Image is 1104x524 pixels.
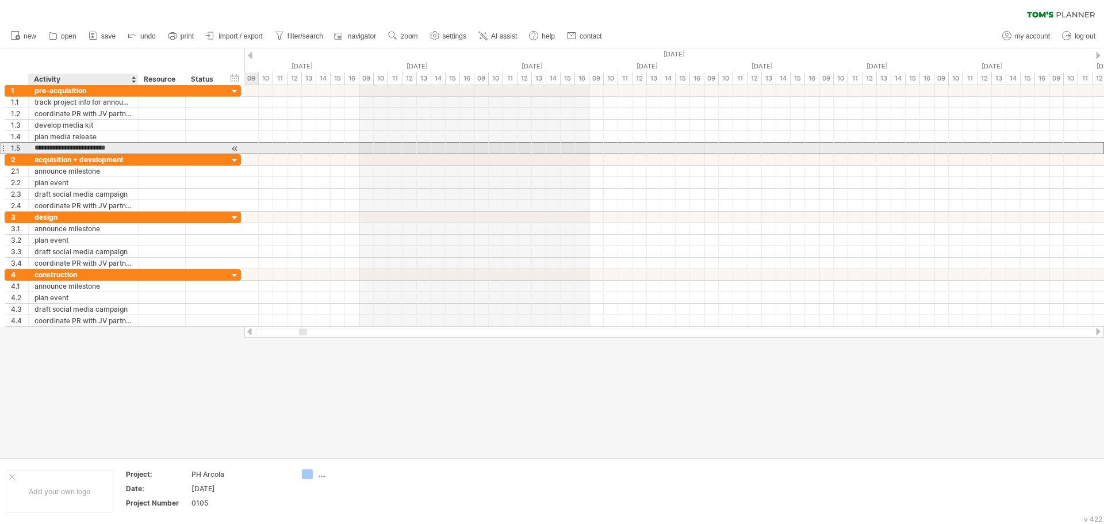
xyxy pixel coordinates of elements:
[733,72,747,85] div: 11
[34,281,132,292] div: announce milestone
[1064,72,1078,85] div: 10
[11,258,28,269] div: 3.4
[287,32,323,40] span: filter/search
[181,32,194,40] span: print
[165,29,197,44] a: print
[11,292,28,303] div: 4.2
[1035,72,1049,85] div: 16
[302,72,316,85] div: 13
[762,72,776,85] div: 13
[1075,32,1095,40] span: log out
[273,72,287,85] div: 11
[489,72,503,85] div: 10
[34,292,132,303] div: plan event
[34,235,132,246] div: plan event
[244,72,259,85] div: 09
[34,246,132,257] div: draft social media campaign
[417,72,431,85] div: 13
[191,484,288,494] div: [DATE]
[791,72,805,85] div: 15
[125,29,159,44] a: undo
[316,72,331,85] div: 14
[891,72,906,85] div: 14
[920,72,934,85] div: 16
[11,108,28,119] div: 1.2
[34,200,132,211] div: coordinate PR with JV partner
[776,72,791,85] div: 14
[561,72,575,85] div: 15
[24,32,36,40] span: new
[934,60,1049,72] div: Thursday, 13 November 2025
[805,72,819,85] div: 16
[11,131,28,142] div: 1.4
[877,72,891,85] div: 13
[690,72,704,85] div: 16
[287,72,302,85] div: 12
[319,469,381,479] div: ....
[374,72,388,85] div: 10
[34,304,132,315] div: draft social media campaign
[191,74,216,85] div: Status
[126,498,189,508] div: Project Number
[345,72,359,85] div: 16
[11,281,28,292] div: 4.1
[191,469,288,479] div: PH Arcola
[1084,515,1102,523] div: v 422
[332,29,379,44] a: navigator
[86,29,119,44] a: save
[11,315,28,326] div: 4.4
[632,72,647,85] div: 12
[604,72,618,85] div: 10
[45,29,80,44] a: open
[834,72,848,85] div: 10
[999,29,1053,44] a: my account
[564,29,605,44] a: contact
[906,72,920,85] div: 15
[1021,72,1035,85] div: 15
[61,32,76,40] span: open
[218,32,263,40] span: import / export
[474,60,589,72] div: Sunday, 9 November 2025
[11,85,28,96] div: 1
[359,60,474,72] div: Saturday, 8 November 2025
[427,29,470,44] a: settings
[542,32,555,40] span: help
[272,29,327,44] a: filter/search
[34,189,132,200] div: draft social media campaign
[34,166,132,177] div: announce milestone
[203,29,266,44] a: import / export
[704,72,719,85] div: 09
[34,85,132,96] div: pre-acquisition
[848,72,862,85] div: 11
[388,72,402,85] div: 11
[431,72,446,85] div: 14
[11,189,28,200] div: 2.3
[992,72,1006,85] div: 13
[11,120,28,131] div: 1.3
[546,72,561,85] div: 14
[11,246,28,257] div: 3.3
[589,60,704,72] div: Monday, 10 November 2025
[474,72,489,85] div: 09
[460,72,474,85] div: 16
[719,72,733,85] div: 10
[101,32,116,40] span: save
[1059,29,1099,44] a: log out
[34,212,132,223] div: design
[244,60,359,72] div: Friday, 7 November 2025
[532,72,546,85] div: 13
[747,72,762,85] div: 12
[144,74,179,85] div: Resource
[11,154,28,165] div: 2
[34,108,132,119] div: coordinate PR with JV partner
[402,72,417,85] div: 12
[11,235,28,246] div: 3.2
[385,29,421,44] a: zoom
[11,200,28,211] div: 2.4
[8,29,40,44] a: new
[11,304,28,315] div: 4.3
[34,97,132,108] div: track project info for announcement
[963,72,977,85] div: 11
[11,143,28,154] div: 1.5
[331,72,345,85] div: 15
